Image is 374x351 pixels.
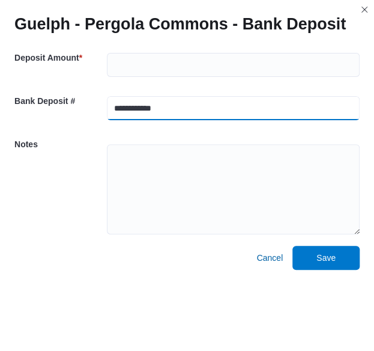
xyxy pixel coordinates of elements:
h5: Bank Deposit # [14,89,104,113]
button: Cancel [252,246,288,270]
button: Closes this modal window [357,2,372,17]
span: Cancel [256,252,283,264]
h5: Notes [14,132,104,156]
h1: Guelph - Pergola Commons - Bank Deposit [14,14,346,34]
span: Save [316,252,336,264]
h5: Deposit Amount [14,46,104,70]
button: Save [292,246,360,270]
